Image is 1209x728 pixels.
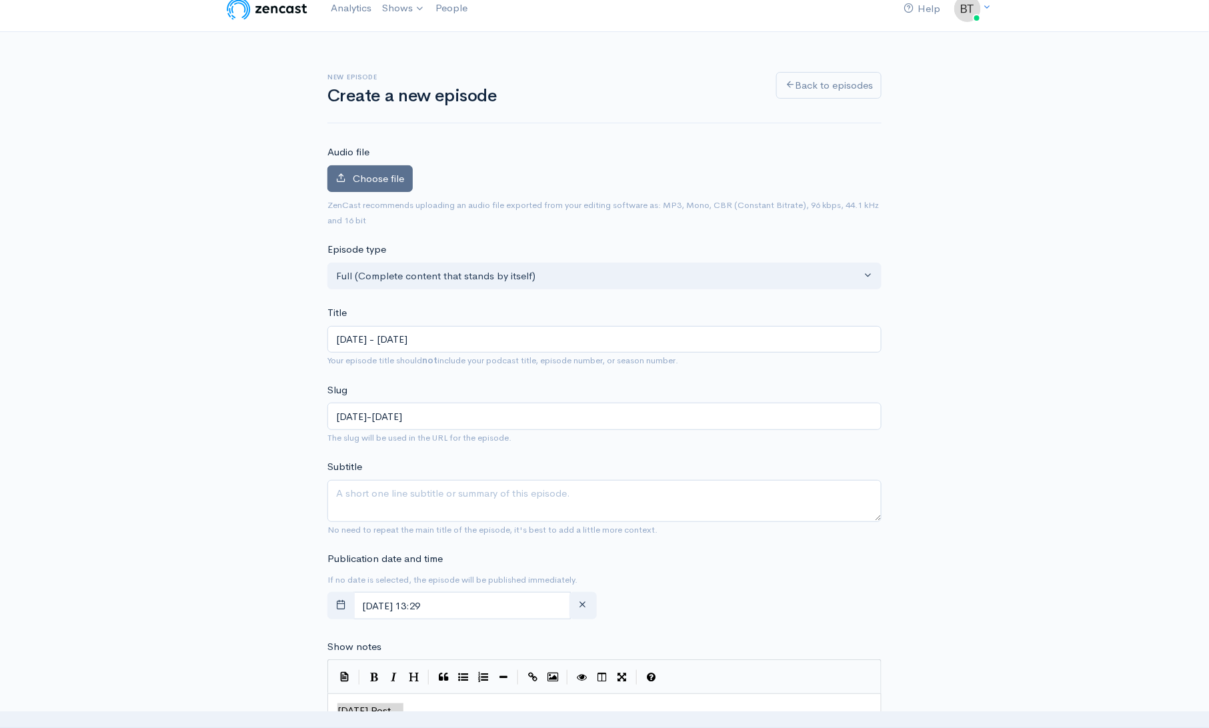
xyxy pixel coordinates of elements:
label: Subtitle [327,459,362,475]
button: Insert Show Notes Template [335,666,355,686]
button: Markdown Guide [642,667,662,687]
button: Insert Image [543,667,563,687]
label: Slug [327,383,347,398]
i: | [567,670,568,685]
button: Toggle Side by Side [592,667,612,687]
button: Numbered List [473,667,493,687]
strong: not [422,355,437,366]
button: Insert Horizontal Line [493,667,513,687]
input: title-of-episode [327,403,882,430]
div: Full (Complete content that stands by itself) [336,269,861,284]
button: Toggle Fullscreen [612,667,632,687]
small: The slug will be used in the URL for the episode. [327,432,511,443]
button: Full (Complete content that stands by itself) [327,263,882,290]
button: Quote [433,667,453,687]
label: Publication date and time [327,551,443,567]
button: clear [569,592,597,619]
small: If no date is selected, the episode will be published immediately. [327,574,577,585]
button: Italic [384,667,404,687]
i: | [359,670,360,685]
small: No need to repeat the main title of the episode, it's best to add a little more context. [327,524,658,535]
small: Your episode title should include your podcast title, episode number, or season number. [327,355,678,366]
h6: New episode [327,73,760,81]
label: Audio file [327,145,369,160]
i: | [517,670,519,685]
button: Toggle Preview [572,667,592,687]
h1: Create a new episode [327,87,760,106]
span: [DATE] Post - [337,704,398,717]
small: ZenCast recommends uploading an audio file exported from your editing software as: MP3, Mono, CBR... [327,199,879,226]
label: Show notes [327,639,381,655]
label: Episode type [327,242,386,257]
button: Bold [364,667,384,687]
button: Generic List [453,667,473,687]
input: What is the episode's title? [327,326,882,353]
button: Heading [404,667,424,687]
i: | [428,670,429,685]
button: Create Link [523,667,543,687]
i: | [636,670,638,685]
button: toggle [327,592,355,619]
span: Choose file [353,172,404,185]
label: Title [327,305,347,321]
a: Back to episodes [776,72,882,99]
